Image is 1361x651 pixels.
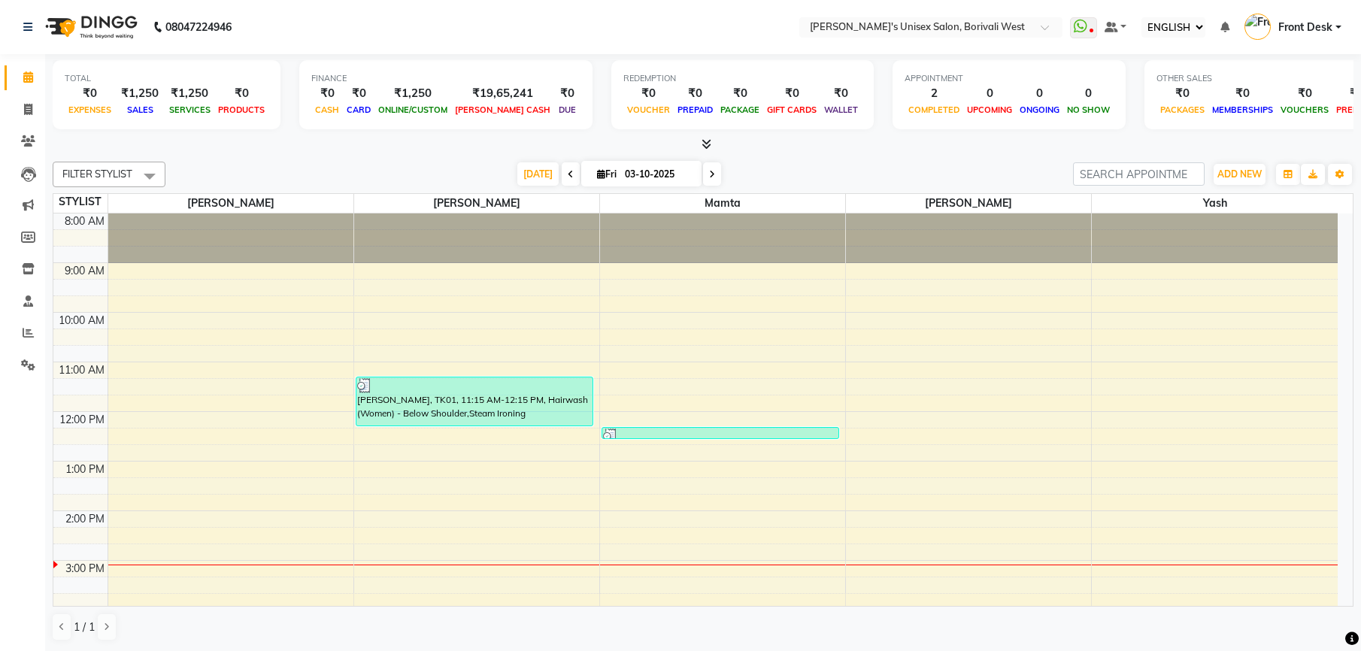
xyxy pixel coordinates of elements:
span: [PERSON_NAME] CASH [451,104,554,115]
div: ₹1,250 [165,85,214,102]
span: UPCOMING [963,104,1016,115]
button: ADD NEW [1214,164,1266,185]
span: PACKAGE [717,104,763,115]
div: 9:00 AM [62,263,108,279]
span: VOUCHER [623,104,674,115]
div: [PERSON_NAME], TK01, 12:15 PM-12:30 PM, Threading (Women) - Eyebrow [602,428,838,438]
div: 1:00 PM [62,462,108,477]
span: [PERSON_NAME] [354,194,599,213]
span: DUE [555,104,580,115]
div: [PERSON_NAME], TK01, 11:15 AM-12:15 PM, Hairwash (Women) - Below Shoulder,Steam Ironing [356,377,593,425]
div: 2:00 PM [62,511,108,527]
span: ADD NEW [1217,168,1262,180]
div: ₹0 [1156,85,1208,102]
div: STYLIST [53,194,108,210]
span: WALLET [820,104,862,115]
b: 08047224946 [165,6,232,48]
img: logo [38,6,141,48]
div: APPOINTMENT [905,72,1114,85]
div: TOTAL [65,72,268,85]
div: ₹0 [1277,85,1332,102]
div: REDEMPTION [623,72,862,85]
span: [PERSON_NAME] [846,194,1091,213]
span: CARD [343,104,374,115]
span: Front Desk [1278,20,1332,35]
span: GIFT CARDS [763,104,820,115]
div: ₹0 [820,85,862,102]
div: ₹1,250 [374,85,451,102]
img: Front Desk [1244,14,1271,40]
span: COMPLETED [905,104,963,115]
input: SEARCH APPOINTMENT [1073,162,1205,186]
div: ₹0 [343,85,374,102]
span: Mamta [600,194,845,213]
div: 0 [963,85,1016,102]
span: [DATE] [517,162,559,186]
span: PRODUCTS [214,104,268,115]
div: ₹0 [1208,85,1277,102]
div: FINANCE [311,72,580,85]
span: 1 / 1 [74,619,95,635]
span: Yash [1092,194,1338,213]
div: 2 [905,85,963,102]
span: [PERSON_NAME] [108,194,353,213]
span: FILTER STYLIST [62,168,132,180]
div: 11:00 AM [56,362,108,378]
div: 0 [1016,85,1063,102]
span: PREPAID [674,104,717,115]
span: PACKAGES [1156,104,1208,115]
input: 2025-10-03 [620,163,696,186]
div: ₹0 [65,85,115,102]
div: ₹0 [311,85,343,102]
div: 12:00 PM [56,412,108,428]
span: SERVICES [165,104,214,115]
div: 3:00 PM [62,561,108,577]
div: 10:00 AM [56,313,108,329]
span: ONLINE/CUSTOM [374,104,451,115]
span: VOUCHERS [1277,104,1332,115]
div: ₹19,65,241 [451,85,554,102]
div: 0 [1063,85,1114,102]
span: EXPENSES [65,104,115,115]
div: ₹1,250 [115,85,165,102]
span: CASH [311,104,343,115]
div: ₹0 [554,85,580,102]
div: ₹0 [763,85,820,102]
span: Fri [593,168,620,180]
div: ₹0 [623,85,674,102]
div: ₹0 [717,85,763,102]
div: ₹0 [214,85,268,102]
span: ONGOING [1016,104,1063,115]
div: ₹0 [674,85,717,102]
span: MEMBERSHIPS [1208,104,1277,115]
span: NO SHOW [1063,104,1114,115]
div: 8:00 AM [62,213,108,229]
span: SALES [123,104,157,115]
